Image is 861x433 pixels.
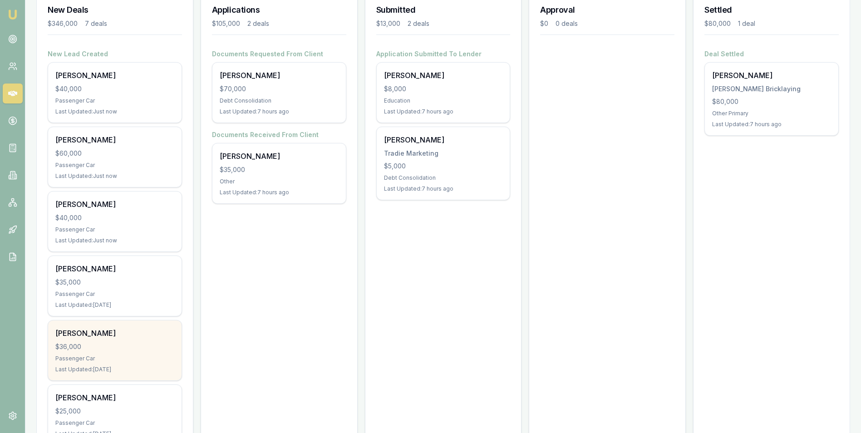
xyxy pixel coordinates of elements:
[212,19,240,28] div: $105,000
[55,237,174,244] div: Last Updated: Just now
[7,9,18,20] img: emu-icon-u.png
[384,149,503,158] div: Tradie Marketing
[408,19,429,28] div: 2 deals
[704,4,839,16] h3: Settled
[55,162,174,169] div: Passenger Car
[220,84,339,93] div: $70,000
[384,84,503,93] div: $8,000
[55,366,174,373] div: Last Updated: [DATE]
[376,49,511,59] h4: Application Submitted To Lender
[376,19,400,28] div: $13,000
[55,226,174,233] div: Passenger Car
[212,130,346,139] h4: Documents Received From Client
[212,4,346,16] h3: Applications
[220,165,339,174] div: $35,000
[55,355,174,362] div: Passenger Car
[738,19,755,28] div: 1 deal
[55,328,174,339] div: [PERSON_NAME]
[384,162,503,171] div: $5,000
[212,49,346,59] h4: Documents Requested From Client
[704,19,731,28] div: $80,000
[247,19,269,28] div: 2 deals
[55,419,174,427] div: Passenger Car
[712,110,831,117] div: Other Primary
[85,19,107,28] div: 7 deals
[712,97,831,106] div: $80,000
[55,278,174,287] div: $35,000
[55,149,174,158] div: $60,000
[384,174,503,182] div: Debt Consolidation
[384,134,503,145] div: [PERSON_NAME]
[55,392,174,403] div: [PERSON_NAME]
[55,172,174,180] div: Last Updated: Just now
[556,19,578,28] div: 0 deals
[48,4,182,16] h3: New Deals
[376,4,511,16] h3: Submitted
[220,97,339,104] div: Debt Consolidation
[384,108,503,115] div: Last Updated: 7 hours ago
[384,97,503,104] div: Education
[384,70,503,81] div: [PERSON_NAME]
[220,70,339,81] div: [PERSON_NAME]
[55,84,174,93] div: $40,000
[55,301,174,309] div: Last Updated: [DATE]
[220,189,339,196] div: Last Updated: 7 hours ago
[48,49,182,59] h4: New Lead Created
[55,263,174,274] div: [PERSON_NAME]
[55,70,174,81] div: [PERSON_NAME]
[48,19,78,28] div: $346,000
[55,213,174,222] div: $40,000
[220,108,339,115] div: Last Updated: 7 hours ago
[540,19,548,28] div: $0
[712,121,831,128] div: Last Updated: 7 hours ago
[55,97,174,104] div: Passenger Car
[712,70,831,81] div: [PERSON_NAME]
[55,407,174,416] div: $25,000
[712,84,831,93] div: [PERSON_NAME] Bricklaying
[540,4,674,16] h3: Approval
[220,151,339,162] div: [PERSON_NAME]
[55,342,174,351] div: $36,000
[55,108,174,115] div: Last Updated: Just now
[384,185,503,192] div: Last Updated: 7 hours ago
[55,290,174,298] div: Passenger Car
[55,134,174,145] div: [PERSON_NAME]
[55,199,174,210] div: [PERSON_NAME]
[220,178,339,185] div: Other
[704,49,839,59] h4: Deal Settled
